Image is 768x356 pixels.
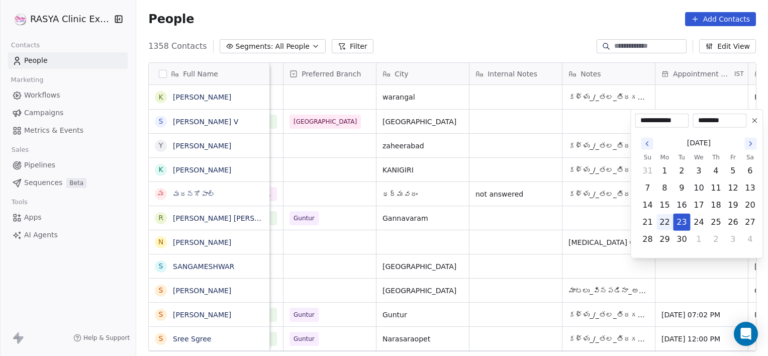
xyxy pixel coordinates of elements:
[656,163,673,179] button: Monday, September 1st, 2025
[639,163,655,179] button: Sunday, August 31st, 2025
[656,231,673,247] button: Monday, September 29th, 2025
[639,152,656,162] th: Sunday
[744,138,756,150] button: Go to the Next Month
[708,214,724,230] button: Thursday, September 25th, 2025
[742,231,758,247] button: Saturday, October 4th, 2025
[674,214,690,230] button: Today, Tuesday, September 23rd, 2025, selected
[639,152,758,248] table: September 2025
[674,197,690,213] button: Tuesday, September 16th, 2025
[656,197,673,213] button: Monday, September 15th, 2025
[673,152,690,162] th: Tuesday
[687,138,711,148] span: [DATE]
[691,214,707,230] button: Wednesday, September 24th, 2025
[639,231,655,247] button: Sunday, September 28th, 2025
[656,180,673,196] button: Monday, September 8th, 2025
[639,180,655,196] button: Sunday, September 7th, 2025
[691,197,707,213] button: Wednesday, September 17th, 2025
[674,163,690,179] button: Tuesday, September 2nd, 2025
[674,180,690,196] button: Tuesday, September 9th, 2025
[641,138,653,150] button: Go to the Previous Month
[742,163,758,179] button: Saturday, September 6th, 2025
[639,214,655,230] button: Sunday, September 21st, 2025
[741,152,758,162] th: Saturday
[656,152,673,162] th: Monday
[707,152,724,162] th: Thursday
[674,231,690,247] button: Tuesday, September 30th, 2025
[742,214,758,230] button: Saturday, September 27th, 2025
[708,231,724,247] button: Thursday, October 2nd, 2025
[725,180,741,196] button: Friday, September 12th, 2025
[639,197,655,213] button: Sunday, September 14th, 2025
[742,197,758,213] button: Saturday, September 20th, 2025
[691,231,707,247] button: Wednesday, October 1st, 2025
[725,163,741,179] button: Friday, September 5th, 2025
[691,180,707,196] button: Wednesday, September 10th, 2025
[690,152,707,162] th: Wednesday
[725,231,741,247] button: Friday, October 3rd, 2025
[725,197,741,213] button: Friday, September 19th, 2025
[742,180,758,196] button: Saturday, September 13th, 2025
[708,197,724,213] button: Thursday, September 18th, 2025
[725,214,741,230] button: Friday, September 26th, 2025
[708,180,724,196] button: Thursday, September 11th, 2025
[708,163,724,179] button: Thursday, September 4th, 2025
[656,214,673,230] button: Monday, September 22nd, 2025
[691,163,707,179] button: Wednesday, September 3rd, 2025
[724,152,741,162] th: Friday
